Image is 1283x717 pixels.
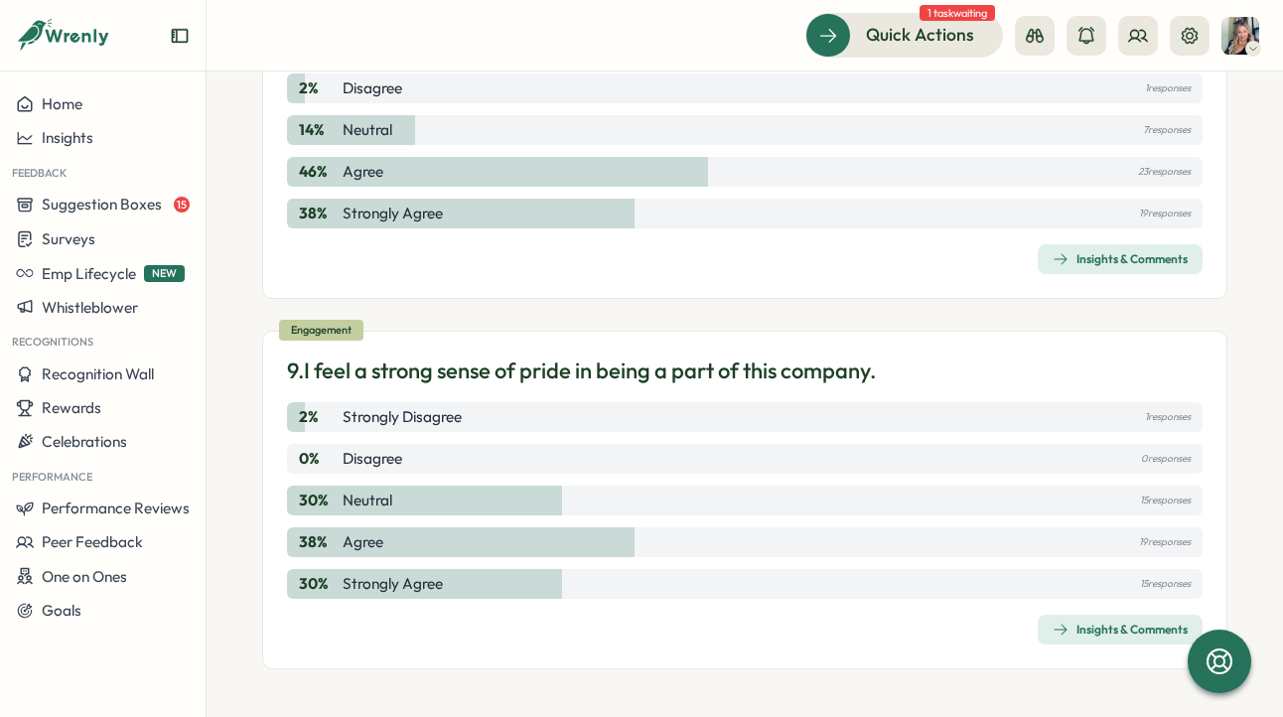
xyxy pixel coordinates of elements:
p: 15 responses [1140,490,1191,511]
span: Goals [42,601,81,620]
p: Strongly Agree [343,203,443,224]
span: Recognition Wall [42,364,154,383]
span: 15 [174,197,190,213]
p: 0 responses [1141,448,1191,470]
span: Quick Actions [866,22,974,48]
p: 1 responses [1145,406,1191,428]
p: 15 responses [1140,573,1191,595]
span: Suggestion Boxes [42,195,162,214]
div: Insights & Comments [1053,251,1188,267]
p: Disagree [343,77,402,99]
p: 2 % [299,406,339,428]
span: 1 task waiting [920,5,995,21]
p: 0 % [299,448,339,470]
button: Quick Actions [805,13,1003,57]
p: 19 responses [1139,531,1191,553]
p: Agree [343,161,383,183]
button: Expand sidebar [170,26,190,46]
div: Insights & Comments [1053,622,1188,638]
p: 46 % [299,161,339,183]
span: Rewards [42,398,101,417]
p: 7 responses [1143,119,1191,141]
span: Insights [42,128,93,147]
span: Performance Reviews [42,499,190,517]
span: NEW [144,265,185,282]
p: 14 % [299,119,339,141]
div: Engagement [279,320,363,341]
p: 19 responses [1139,203,1191,224]
span: Home [42,94,82,113]
p: Agree [343,531,383,553]
p: Disagree [343,448,402,470]
p: Strongly Agree [343,573,443,595]
span: One on Ones [42,567,127,586]
p: 38 % [299,531,339,553]
p: Neutral [343,490,392,511]
p: Neutral [343,119,392,141]
span: Celebrations [42,432,127,451]
p: 23 responses [1138,161,1191,183]
span: Peer Feedback [42,532,143,551]
button: Insights & Comments [1038,615,1203,645]
p: 9. I feel a strong sense of pride in being a part of this company. [287,356,876,386]
img: Chris Quinn [1221,17,1259,55]
p: 2 % [299,77,339,99]
p: 1 responses [1145,77,1191,99]
span: Emp Lifecycle [42,264,136,283]
p: 30 % [299,573,339,595]
span: Whistleblower [42,298,138,317]
p: 38 % [299,203,339,224]
button: Insights & Comments [1038,244,1203,274]
p: 30 % [299,490,339,511]
p: Strongly Disagree [343,406,462,428]
span: Surveys [42,229,95,248]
